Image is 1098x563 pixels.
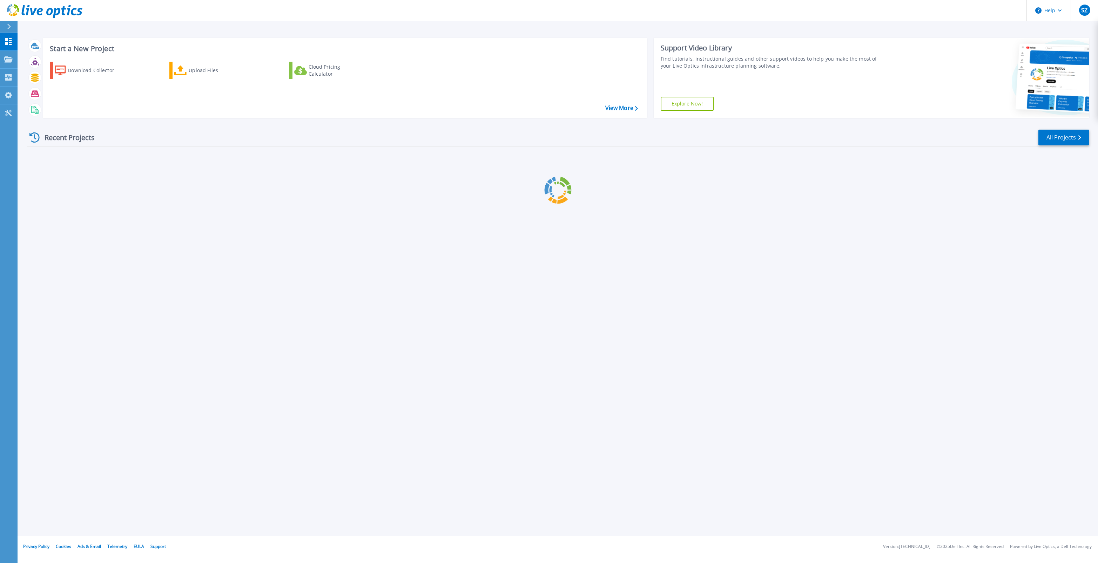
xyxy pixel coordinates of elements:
[189,63,245,77] div: Upload Files
[50,45,638,53] h3: Start a New Project
[169,62,248,79] a: Upload Files
[1010,544,1092,549] li: Powered by Live Optics, a Dell Technology
[78,543,101,549] a: Ads & Email
[23,543,49,549] a: Privacy Policy
[68,63,124,77] div: Download Collector
[1038,130,1089,145] a: All Projects
[1081,7,1087,13] span: SZ
[50,62,128,79] a: Download Collector
[27,129,104,146] div: Recent Projects
[56,543,71,549] a: Cookies
[661,43,888,53] div: Support Video Library
[107,543,127,549] a: Telemetry
[134,543,144,549] a: EULA
[937,544,1004,549] li: © 2025 Dell Inc. All Rights Reserved
[661,55,888,69] div: Find tutorials, instructional guides and other support videos to help you make the most of your L...
[883,544,930,549] li: Version: [TECHNICAL_ID]
[309,63,365,77] div: Cloud Pricing Calculator
[605,105,638,111] a: View More
[661,97,714,111] a: Explore Now!
[150,543,166,549] a: Support
[289,62,368,79] a: Cloud Pricing Calculator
